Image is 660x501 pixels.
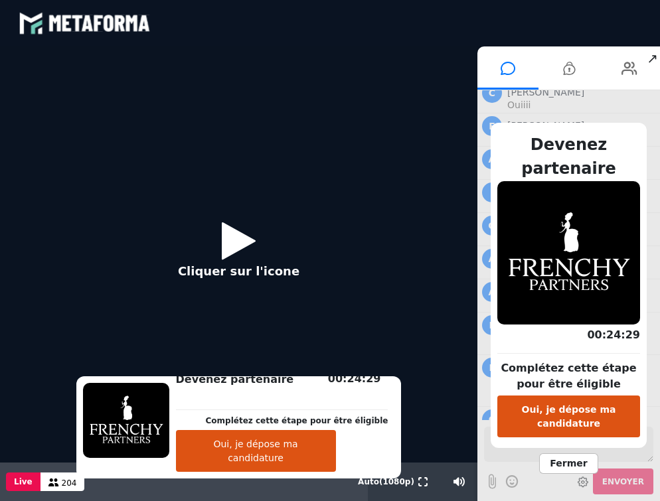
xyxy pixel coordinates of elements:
[497,181,640,324] img: 1758176636418-X90kMVC3nBIL3z60WzofmoLaWTDHBoMX.png
[497,395,640,437] button: Oui, je dépose ma candidature
[539,453,598,474] span: Fermer
[328,372,381,385] span: 00:24:29
[355,463,417,501] button: Auto(1080p)
[587,328,640,341] span: 00:24:29
[178,262,299,280] p: Cliquer sur l'icone
[83,383,169,458] img: 1758176636418-X90kMVC3nBIL3z60WzofmoLaWTDHBoMX.png
[176,430,336,472] button: Oui, je dépose ma candidature
[62,478,77,488] span: 204
[6,472,41,491] button: Live
[497,133,640,180] h2: Devenez partenaire
[358,477,414,486] span: Auto ( 1080 p)
[645,46,660,70] span: ↗
[497,360,640,392] p: Complétez cette étape pour être éligible
[165,212,313,297] button: Cliquer sur l'icone
[206,415,388,427] p: Complétez cette étape pour être éligible
[176,372,388,388] h2: Devenez partenaire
